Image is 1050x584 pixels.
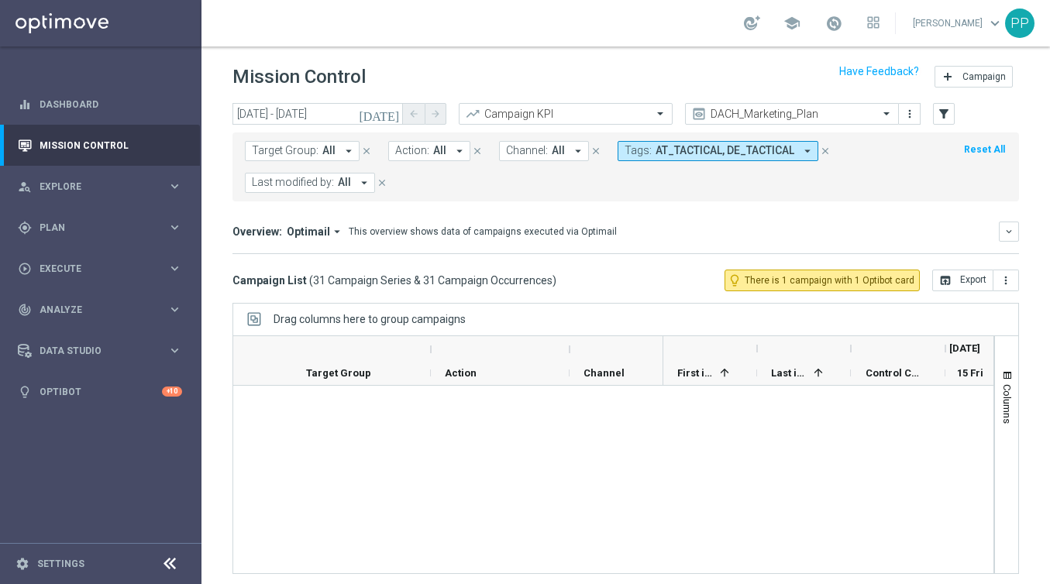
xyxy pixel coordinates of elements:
button: lightbulb Optibot +10 [17,386,183,398]
i: lightbulb [18,385,32,399]
span: Plan [40,223,167,232]
button: track_changes Analyze keyboard_arrow_right [17,304,183,316]
i: preview [691,106,707,122]
button: close [470,143,484,160]
button: Target Group: All arrow_drop_down [245,141,360,161]
i: close [472,146,483,156]
span: Explore [40,182,167,191]
ng-select: Campaign KPI [459,103,673,125]
span: Control Customers [866,367,919,379]
a: Settings [37,559,84,569]
span: ) [553,273,556,287]
span: Target Group [306,367,371,379]
div: Data Studio [18,344,167,358]
span: Action: [395,144,429,157]
div: Mission Control [18,125,182,166]
a: Optibot [40,371,162,412]
i: keyboard_arrow_right [167,261,182,276]
span: Optimail [287,225,330,239]
i: track_changes [18,303,32,317]
i: play_circle_outline [18,262,32,276]
button: Mission Control [17,139,183,152]
button: keyboard_arrow_down [999,222,1019,242]
h3: Overview: [232,225,282,239]
button: equalizer Dashboard [17,98,183,111]
button: close [375,174,389,191]
span: school [783,15,800,32]
div: Plan [18,221,167,235]
a: [PERSON_NAME]keyboard_arrow_down [911,12,1005,35]
button: Action: All arrow_drop_down [388,141,470,161]
h1: Mission Control [232,66,366,88]
button: more_vert [902,105,917,123]
button: Data Studio keyboard_arrow_right [17,345,183,357]
span: Analyze [40,305,167,314]
span: Drag columns here to group campaigns [274,313,466,325]
div: +10 [162,386,182,397]
span: Last in Range [771,367,807,379]
button: Last modified by: All arrow_drop_down [245,173,375,193]
i: close [361,146,372,156]
input: Select date range [232,103,403,125]
i: arrow_drop_down [571,144,585,158]
button: open_in_browser Export [932,270,993,291]
i: arrow_forward [430,108,441,119]
i: arrow_drop_down [342,144,356,158]
i: arrow_back [408,108,419,119]
i: [DATE] [359,107,401,121]
span: Execute [40,264,167,273]
span: Action [445,367,477,379]
button: Optimail arrow_drop_down [282,225,349,239]
div: Row Groups [274,313,466,325]
span: Columns [1001,384,1014,424]
span: Campaign [962,71,1006,82]
button: close [589,143,603,160]
button: more_vert [993,270,1019,291]
button: close [360,143,374,160]
button: play_circle_outline Execute keyboard_arrow_right [17,263,183,275]
div: Explore [18,180,167,194]
i: equalizer [18,98,32,112]
i: arrow_drop_down [357,176,371,190]
i: add [942,70,954,83]
button: lightbulb_outline There is 1 campaign with 1 Optibot card [725,270,920,291]
div: Analyze [18,303,167,317]
span: All [338,176,351,189]
a: Mission Control [40,125,182,166]
span: Target Group: [252,144,318,157]
button: Reset All [962,141,1007,158]
button: filter_alt [933,103,955,125]
i: person_search [18,180,32,194]
i: close [590,146,601,156]
h3: Campaign List [232,273,556,287]
span: 15 Fri [957,367,983,379]
i: open_in_browser [939,274,952,287]
i: settings [15,557,29,571]
i: keyboard_arrow_down [1004,226,1014,237]
multiple-options-button: Export to CSV [932,273,1019,286]
i: gps_fixed [18,221,32,235]
div: Optibot [18,371,182,412]
button: person_search Explore keyboard_arrow_right [17,180,183,193]
button: add Campaign [935,66,1013,88]
i: arrow_drop_down [800,144,814,158]
span: First in Range [677,367,714,379]
span: keyboard_arrow_down [986,15,1004,32]
i: keyboard_arrow_right [167,343,182,358]
button: gps_fixed Plan keyboard_arrow_right [17,222,183,234]
i: more_vert [1000,274,1012,287]
button: Channel: All arrow_drop_down [499,141,589,161]
span: Data Studio [40,346,167,356]
i: arrow_drop_down [453,144,466,158]
span: There is 1 campaign with 1 Optibot card [745,273,914,287]
a: Dashboard [40,84,182,125]
i: arrow_drop_down [330,225,344,239]
div: Dashboard [18,84,182,125]
span: Channel: [506,144,548,157]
